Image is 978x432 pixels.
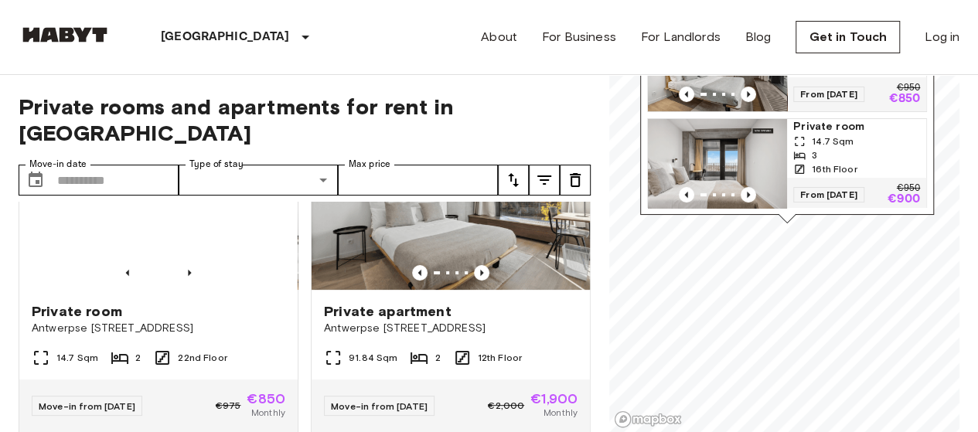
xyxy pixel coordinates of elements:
[741,87,756,102] button: Previous image
[648,119,787,212] img: Marketing picture of unit BE-23-003-062-001
[544,406,578,420] span: Monthly
[331,400,428,412] span: Move-in from [DATE]
[349,158,390,171] label: Max price
[812,134,854,148] span: 14.7 Sqm
[641,28,721,46] a: For Landlords
[647,118,927,213] a: Marketing picture of unit BE-23-003-062-001Previous imagePrevious imagePrivate room14.7 Sqm316th ...
[530,392,578,406] span: €1,900
[19,94,591,146] span: Private rooms and apartments for rent in [GEOGRAPHIC_DATA]
[251,406,285,420] span: Monthly
[796,21,900,53] a: Get in Touch
[679,87,694,102] button: Previous image
[897,184,920,193] p: €950
[925,28,959,46] a: Log in
[178,351,227,365] span: 22nd Floor
[32,321,285,336] span: Antwerpse [STREET_ADDRESS]
[741,187,756,202] button: Previous image
[19,27,111,43] img: Habyt
[349,351,397,365] span: 91.84 Sqm
[897,83,920,93] p: €950
[434,351,440,365] span: 2
[135,351,141,365] span: 2
[29,158,87,171] label: Move-in date
[793,187,864,202] span: From [DATE]
[888,93,920,105] p: €850
[488,399,524,413] span: €2,000
[887,193,920,206] p: €900
[324,302,452,321] span: Private apartment
[812,162,857,176] span: 16th Floor
[478,351,523,365] span: 12th Floor
[161,28,290,46] p: [GEOGRAPHIC_DATA]
[189,158,244,171] label: Type of stay
[481,28,517,46] a: About
[679,187,694,202] button: Previous image
[182,265,197,281] button: Previous image
[474,265,489,281] button: Previous image
[412,265,428,281] button: Previous image
[812,148,817,162] span: 3
[560,165,591,196] button: tune
[247,392,285,406] span: €850
[56,351,98,365] span: 14.7 Sqm
[542,28,616,46] a: For Business
[216,399,241,413] span: €975
[793,87,864,102] span: From [DATE]
[745,28,772,46] a: Blog
[529,165,560,196] button: tune
[20,165,51,196] button: Choose date
[32,302,122,321] span: Private room
[614,410,682,428] a: Mapbox logo
[324,321,578,336] span: Antwerpse [STREET_ADDRESS]
[39,400,135,412] span: Move-in from [DATE]
[498,165,529,196] button: tune
[793,119,920,134] span: Private room
[120,265,135,281] button: Previous image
